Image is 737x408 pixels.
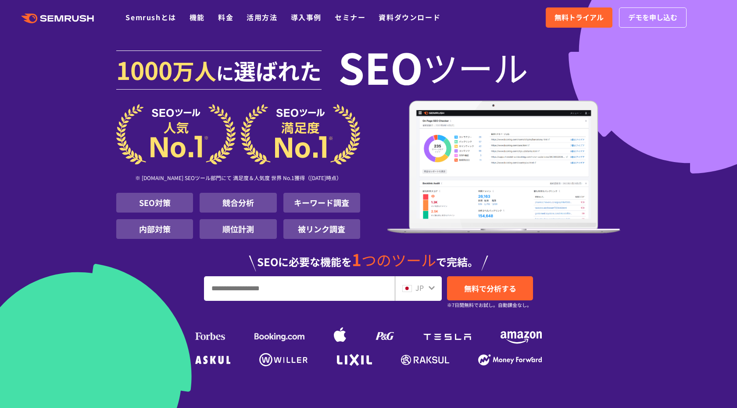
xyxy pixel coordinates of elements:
a: 無料トライアル [546,7,612,28]
a: 導入事例 [291,12,322,22]
span: 無料で分析する [464,283,516,294]
span: ツール [423,49,528,84]
span: 万人 [172,54,216,86]
span: 無料トライアル [555,12,604,23]
li: キーワード調査 [283,193,360,213]
li: 内部対策 [116,219,193,239]
a: 活用方法 [247,12,277,22]
a: 資料ダウンロード [379,12,440,22]
li: 順位計測 [200,219,276,239]
a: 料金 [218,12,233,22]
span: 1000 [116,52,172,87]
a: デモを申し込む [619,7,687,28]
span: SEO [338,49,423,84]
span: JP [415,282,424,293]
span: 1 [352,247,361,271]
li: 競合分析 [200,193,276,213]
li: 被リンク調査 [283,219,360,239]
a: 機能 [190,12,205,22]
div: ※ [DOMAIN_NAME] SEOツール部門にて 満足度＆人気度 世界 No.1獲得（[DATE]時点） [116,165,360,193]
div: SEOに必要な機能を [116,242,621,271]
input: URL、キーワードを入力してください [204,277,394,300]
span: デモを申し込む [628,12,677,23]
small: ※7日間無料でお試し。自動課金なし。 [447,301,532,309]
span: に [216,60,234,85]
span: 選ばれた [234,54,322,86]
a: Semrushとは [125,12,176,22]
span: つのツール [361,249,436,271]
a: セミナー [335,12,365,22]
span: で完結。 [436,254,478,269]
li: SEO対策 [116,193,193,213]
a: 無料で分析する [447,276,533,300]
